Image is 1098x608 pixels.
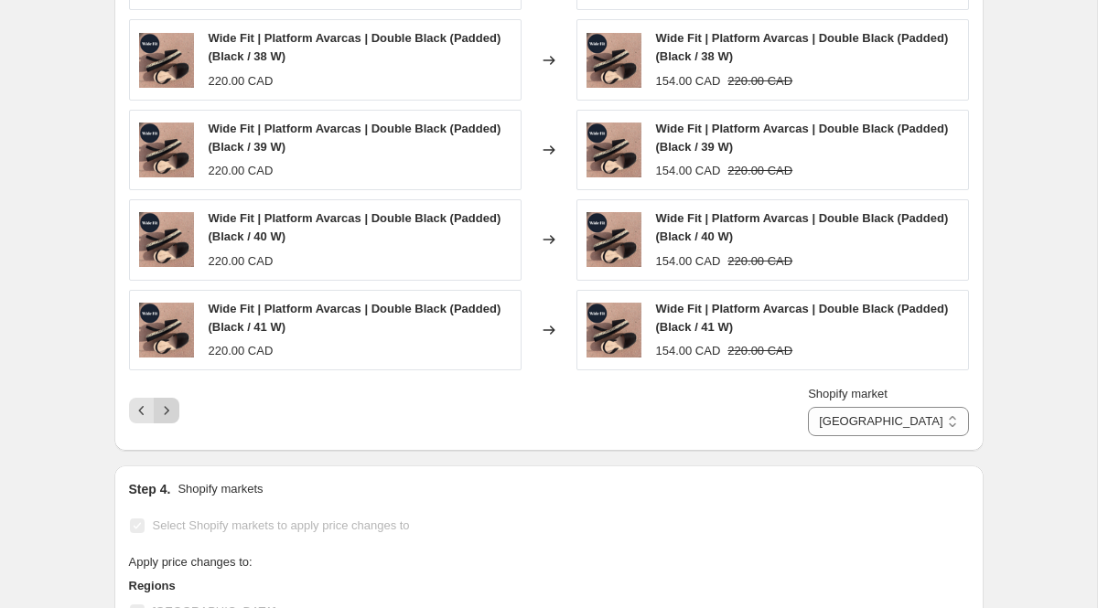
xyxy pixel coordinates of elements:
[209,31,501,63] span: Wide Fit | Platform Avarcas | Double Black (Padded) (Black / 38 W)
[139,303,194,357] img: PetitBarcelonaWideFitWatermelonSuedeLeatherSANDALS1_5_80x.png
[209,162,274,180] div: 220.00 CAD
[178,480,263,498] p: Shopify markets
[587,212,641,267] img: PetitBarcelonaWideFitWatermelonSuedeLeatherSANDALS1_5_80x.png
[587,123,641,177] img: PetitBarcelonaWideFitWatermelonSuedeLeatherSANDALS1_5_80x.png
[656,342,721,360] div: 154.00 CAD
[656,31,949,63] span: Wide Fit | Platform Avarcas | Double Black (Padded) (Black / 38 W)
[139,123,194,177] img: PetitBarcelonaWideFitWatermelonSuedeLeatherSANDALS1_5_80x.png
[139,33,194,88] img: PetitBarcelonaWideFitWatermelonSuedeLeatherSANDALS1_5_80x.png
[727,342,792,360] strike: 220.00 CAD
[656,162,721,180] div: 154.00 CAD
[129,555,253,569] span: Apply price changes to:
[587,303,641,357] img: PetitBarcelonaWideFitWatermelonSuedeLeatherSANDALS1_5_80x.png
[656,252,721,271] div: 154.00 CAD
[209,122,501,154] span: Wide Fit | Platform Avarcas | Double Black (Padded) (Black / 39 W)
[129,398,179,423] nav: Pagination
[209,302,501,334] span: Wide Fit | Platform Avarcas | Double Black (Padded) (Black / 41 W)
[808,387,888,400] span: Shopify market
[129,480,171,498] h2: Step 4.
[139,212,194,267] img: PetitBarcelonaWideFitWatermelonSuedeLeatherSANDALS1_5_80x.png
[129,398,155,423] button: Previous
[656,72,721,91] div: 154.00 CAD
[129,577,477,595] h3: Regions
[656,211,949,243] span: Wide Fit | Platform Avarcas | Double Black (Padded) (Black / 40 W)
[727,72,792,91] strike: 220.00 CAD
[153,518,410,532] span: Select Shopify markets to apply price changes to
[587,33,641,88] img: PetitBarcelonaWideFitWatermelonSuedeLeatherSANDALS1_5_80x.png
[154,398,179,423] button: Next
[656,302,949,334] span: Wide Fit | Platform Avarcas | Double Black (Padded) (Black / 41 W)
[209,342,274,360] div: 220.00 CAD
[209,211,501,243] span: Wide Fit | Platform Avarcas | Double Black (Padded) (Black / 40 W)
[727,162,792,180] strike: 220.00 CAD
[209,72,274,91] div: 220.00 CAD
[656,122,949,154] span: Wide Fit | Platform Avarcas | Double Black (Padded) (Black / 39 W)
[727,252,792,271] strike: 220.00 CAD
[209,252,274,271] div: 220.00 CAD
